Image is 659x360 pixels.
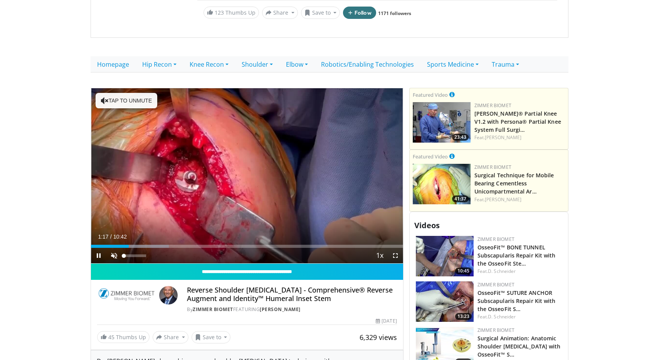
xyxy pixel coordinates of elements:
[235,56,279,72] a: Shoulder
[416,236,474,276] a: 10:45
[314,56,420,72] a: Robotics/Enabling Technologies
[96,93,157,108] button: Tap to unmute
[488,268,516,274] a: D. Schneider
[474,110,561,133] a: [PERSON_NAME]® Partial Knee V1.2 with Persona® Partial Knee System Full Surgi…
[260,306,301,313] a: [PERSON_NAME]
[192,331,231,343] button: Save to
[413,102,471,143] a: 23:43
[413,91,448,98] small: Featured Video
[97,331,150,343] a: 45 Thumbs Up
[477,289,556,313] a: OsseoFit™ SUTURE ANCHOR Subscapularis Repair Kit with the OsseoFit S…
[106,248,122,263] button: Unmute
[413,164,471,204] a: 41:37
[91,56,136,72] a: Homepage
[136,56,183,72] a: Hip Recon
[413,164,471,204] img: 827ba7c0-d001-4ae6-9e1c-6d4d4016a445.150x105_q85_crop-smart_upscale.jpg
[91,88,403,264] video-js: Video Player
[378,10,411,17] a: 1171 followers
[485,196,521,203] a: [PERSON_NAME]
[477,236,514,242] a: Zimmer Biomet
[420,56,485,72] a: Sports Medicine
[477,268,562,275] div: Feat.
[477,313,562,320] div: Feat.
[477,244,556,267] a: OsseoFit™ BONE TUNNEL Subscapularis Repair Kit with the OsseoFit Ste…
[485,56,526,72] a: Trauma
[455,313,472,320] span: 13:23
[416,281,474,322] a: 13:23
[360,333,397,342] span: 6,329 views
[91,245,403,248] div: Progress Bar
[279,56,314,72] a: Elbow
[110,234,112,240] span: /
[203,7,259,19] a: 123 Thumbs Up
[153,331,188,343] button: Share
[215,9,224,16] span: 123
[113,234,127,240] span: 10:42
[187,306,397,313] div: By FEATURING
[477,335,561,358] a: Surgical Animation: Anatomic Shoulder [MEDICAL_DATA] with OsseoFit™ S…
[124,254,146,257] div: Volume Level
[108,333,114,341] span: 45
[474,196,565,203] div: Feat.
[414,220,440,230] span: Videos
[477,327,514,333] a: Zimmer Biomet
[452,134,469,141] span: 23:43
[159,286,178,304] img: Avatar
[452,195,469,202] span: 41:37
[187,286,397,303] h4: Reverse Shoulder [MEDICAL_DATA] - Comprehensive® Reverse Augment and Identity™ Humeral Inset Stem
[376,318,397,325] div: [DATE]
[474,102,511,109] a: Zimmer Biomet
[193,306,233,313] a: Zimmer Biomet
[485,134,521,141] a: [PERSON_NAME]
[413,102,471,143] img: 99b1778f-d2b2-419a-8659-7269f4b428ba.150x105_q85_crop-smart_upscale.jpg
[455,267,472,274] span: 10:45
[388,248,403,263] button: Fullscreen
[183,56,235,72] a: Knee Recon
[343,7,376,19] button: Follow
[91,248,106,263] button: Pause
[477,281,514,288] a: Zimmer Biomet
[488,313,516,320] a: D. Schneider
[97,286,156,304] img: Zimmer Biomet
[413,153,448,160] small: Featured Video
[416,236,474,276] img: 2f1af013-60dc-4d4f-a945-c3496bd90c6e.150x105_q85_crop-smart_upscale.jpg
[301,7,340,19] button: Save to
[474,172,554,195] a: Surgical Technique for Mobile Bearing Cementless Unicompartmental Ar…
[98,234,108,240] span: 1:17
[372,248,388,263] button: Playback Rate
[474,164,511,170] a: Zimmer Biomet
[474,134,565,141] div: Feat.
[416,281,474,322] img: 40c8acad-cf15-4485-a741-123ec1ccb0c0.150x105_q85_crop-smart_upscale.jpg
[262,7,298,19] button: Share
